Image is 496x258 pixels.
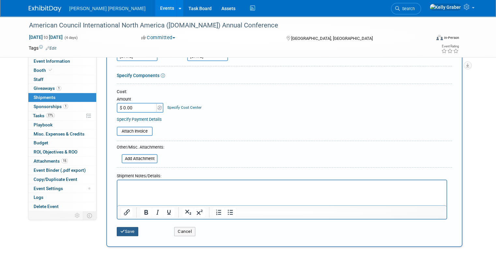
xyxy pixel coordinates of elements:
div: Shipment Notes/Details: [117,170,447,180]
td: Tags [29,45,56,51]
a: Specify Cost Center [167,105,202,110]
td: Personalize Event Tab Strip [72,211,83,220]
button: Bold [141,208,152,217]
span: Modified Layout [88,187,90,189]
span: ROI, Objectives & ROO [34,149,77,154]
button: Underline [163,208,174,217]
button: Committed [139,34,178,41]
a: Misc. Expenses & Credits [28,130,96,138]
span: Misc. Expenses & Credits [34,131,84,137]
span: [PERSON_NAME] [PERSON_NAME] [69,6,145,11]
span: Event Information [34,58,70,64]
span: Sponsorships [34,104,68,109]
button: Superscript [194,208,205,217]
a: Attachments15 [28,157,96,166]
span: Copy/Duplicate Event [34,177,77,182]
div: Event Format [396,34,459,44]
a: Booth [28,66,96,75]
div: Other/Misc. Attachments: [117,144,164,152]
a: Search [391,3,421,14]
span: Shipments [34,95,55,100]
span: 1 [56,86,61,91]
a: Specify Payment Details [117,117,162,122]
span: Search [400,6,415,11]
span: Event Settings [34,186,63,191]
span: (4 days) [64,36,78,40]
a: Event Settings [28,184,96,193]
button: Insert/edit link [121,208,132,217]
a: Playbook [28,121,96,129]
a: Event Binder (.pdf export) [28,166,96,175]
div: Cost: [117,89,452,95]
span: Event Binder (.pdf export) [34,168,86,173]
button: Save [117,227,138,236]
span: Delete Event [34,204,59,209]
a: Budget [28,138,96,147]
a: Sponsorships1 [28,102,96,111]
div: In-Person [444,35,459,40]
span: [DATE] [DATE] [29,34,63,40]
button: Numbered list [213,208,224,217]
button: Cancel [174,227,195,236]
span: 15 [61,158,68,163]
div: American Council International North America ([DOMAIN_NAME]) Annual Conference [27,20,423,31]
div: Amount [117,96,164,103]
span: Tasks [33,113,55,118]
a: Logs [28,193,96,202]
a: Copy/Duplicate Event [28,175,96,184]
button: Bullet list [225,208,236,217]
a: Event Information [28,57,96,66]
span: Booth [34,68,53,73]
img: ExhibitDay [29,6,61,12]
button: Italic [152,208,163,217]
a: Edit [46,46,56,51]
td: Toggle Event Tabs [83,211,97,220]
a: ROI, Objectives & ROO [28,148,96,156]
span: Attachments [34,158,68,164]
span: Budget [34,140,48,145]
button: Subscript [183,208,194,217]
span: [GEOGRAPHIC_DATA], [GEOGRAPHIC_DATA] [291,36,373,41]
a: Giveaways1 [28,84,96,93]
span: Staff [34,77,43,82]
span: to [43,35,49,40]
span: Giveaways [34,86,61,91]
span: 77% [46,113,55,118]
img: Kelly Graber [429,4,461,11]
a: Shipments [28,93,96,102]
span: Logs [34,195,43,200]
span: Playbook [34,122,53,127]
iframe: Rich Text Area [117,180,446,205]
a: Staff [28,75,96,84]
i: Booth reservation complete [49,68,52,72]
img: Format-Inperson.png [436,35,443,40]
div: Event Rating [441,45,459,48]
a: Tasks77% [28,111,96,120]
a: Specify Components [117,73,159,78]
span: 1 [63,104,68,109]
a: Delete Event [28,202,96,211]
